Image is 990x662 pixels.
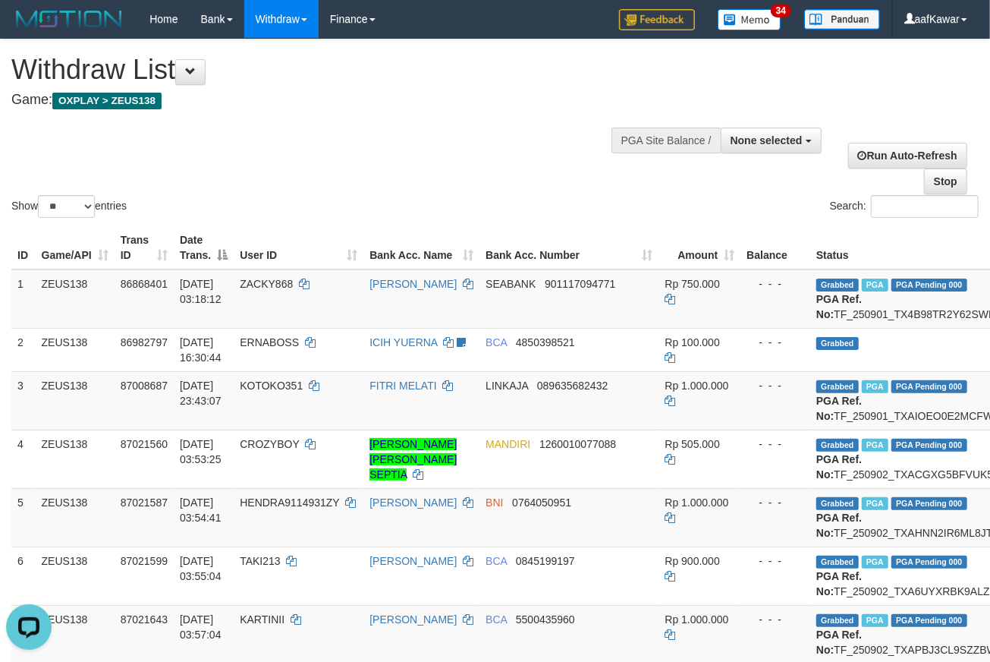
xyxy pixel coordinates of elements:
span: [DATE] 23:43:07 [180,380,222,407]
label: Search: [830,195,979,218]
span: Copy 901117094771 to clipboard [545,278,615,290]
span: Marked by aafchomsokheang [862,497,888,510]
a: Stop [924,169,967,194]
th: Bank Acc. Name: activate to sort column ascending [363,226,479,270]
span: PGA Pending [891,614,967,627]
span: [DATE] 03:54:41 [180,496,222,524]
span: Rp 900.000 [665,555,720,567]
th: User ID: activate to sort column ascending [234,226,363,270]
span: TAKI213 [240,555,280,567]
span: BNI [486,496,503,509]
a: FITRI MELATI [369,380,436,392]
span: None selected [731,134,803,147]
th: Balance [740,226,810,270]
span: 87021643 [121,613,168,626]
span: 86868401 [121,278,168,290]
span: Rp 1.000.000 [665,613,729,626]
a: [PERSON_NAME] [369,278,457,290]
span: KOTOKO351 [240,380,303,392]
div: - - - [746,495,804,510]
div: - - - [746,335,804,350]
span: [DATE] 16:30:44 [180,336,222,364]
h1: Withdraw List [11,55,645,85]
span: Marked by aafpengsreynich [862,439,888,452]
div: - - - [746,553,804,569]
b: PGA Ref. No: [816,293,862,320]
span: Copy 1260010077088 to clipboard [539,438,616,450]
span: ZACKY868 [240,278,293,290]
div: - - - [746,612,804,627]
a: [PERSON_NAME] [369,613,457,626]
button: None selected [721,128,822,153]
td: 4 [11,430,36,488]
td: ZEUS138 [36,371,115,430]
span: 86982797 [121,336,168,348]
span: 87021587 [121,496,168,509]
span: Copy 0764050951 to clipboard [512,496,571,509]
span: OXPLAY > ZEUS138 [52,93,162,109]
span: Grabbed [816,279,859,292]
span: PGA Pending [891,556,967,569]
span: 34 [771,4,791,17]
span: Rp 1.000.000 [665,496,729,509]
span: BCA [486,336,507,348]
input: Search: [871,195,979,218]
span: CROZYBOY [240,438,299,450]
td: ZEUS138 [36,488,115,547]
span: Marked by aafanarl [862,614,888,627]
div: - - - [746,276,804,292]
span: BCA [486,555,507,567]
b: PGA Ref. No: [816,453,862,481]
span: Rp 100.000 [665,336,720,348]
span: 87021560 [121,438,168,450]
span: PGA Pending [891,380,967,393]
span: PGA Pending [891,279,967,292]
b: PGA Ref. No: [816,629,862,656]
span: Copy 5500435960 to clipboard [516,613,575,626]
span: Rp 505.000 [665,438,720,450]
span: PGA Pending [891,497,967,510]
div: PGA Site Balance / [611,128,721,153]
td: 1 [11,270,36,329]
a: Run Auto-Refresh [848,143,967,169]
button: Open LiveChat chat widget [6,6,52,52]
h4: Game: [11,93,645,108]
td: 5 [11,488,36,547]
span: Copy 0845199197 to clipboard [516,555,575,567]
span: BCA [486,613,507,626]
span: Copy 4850398521 to clipboard [516,336,575,348]
span: [DATE] 03:18:12 [180,278,222,305]
span: Grabbed [816,556,859,569]
a: [PERSON_NAME] [369,555,457,567]
span: Rp 750.000 [665,278,720,290]
span: Marked by aaftrukkakada [862,279,888,292]
b: PGA Ref. No: [816,512,862,539]
span: [DATE] 03:53:25 [180,438,222,465]
span: [DATE] 03:57:04 [180,613,222,641]
span: HENDRA9114931ZY [240,496,339,509]
td: ZEUS138 [36,547,115,605]
th: Amount: activate to sort column ascending [659,226,741,270]
img: Button%20Memo.svg [718,9,781,30]
img: Feedback.jpg [619,9,695,30]
span: Grabbed [816,439,859,452]
span: Grabbed [816,337,859,350]
a: [PERSON_NAME] [369,496,457,509]
span: Copy 089635682432 to clipboard [537,380,608,392]
th: Date Trans.: activate to sort column descending [174,226,234,270]
td: 3 [11,371,36,430]
label: Show entries [11,195,127,218]
td: ZEUS138 [36,328,115,371]
td: ZEUS138 [36,270,115,329]
span: SEABANK [486,278,536,290]
img: MOTION_logo.png [11,8,127,30]
th: Game/API: activate to sort column ascending [36,226,115,270]
span: LINKAJA [486,380,528,392]
span: Marked by aafanarl [862,556,888,569]
a: ICIH YUERNA [369,336,437,348]
td: ZEUS138 [36,430,115,488]
div: - - - [746,437,804,452]
span: Grabbed [816,380,859,393]
span: 87021599 [121,555,168,567]
th: Bank Acc. Number: activate to sort column ascending [479,226,658,270]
